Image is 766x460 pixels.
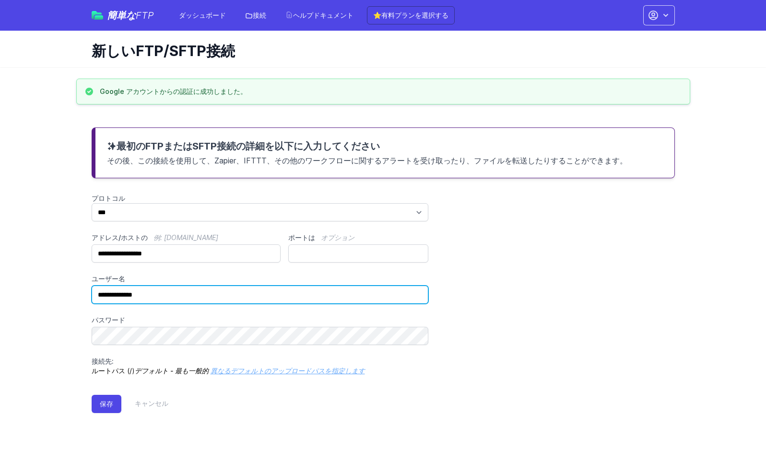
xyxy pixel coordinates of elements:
a: ⭐有料プランを選択する [367,6,455,24]
font: Google アカウントからの認証に成功しました。 [100,87,247,95]
font: 例: [DOMAIN_NAME] [153,233,218,241]
font: ユーザー名 [92,275,125,283]
font: FTP [136,10,154,21]
font: ヘルプドキュメント [293,11,354,19]
font: ダッシュボード [179,11,226,19]
font: ポートは [288,233,315,241]
font: 保存 [100,400,113,408]
font: 簡単な [107,10,136,21]
font: 接続先: [92,357,114,365]
img: easyftp_logo.png [92,11,103,20]
a: ダッシュボード [173,7,232,24]
font: 新しいFTP/SFTP接続 [92,42,235,59]
a: キャンセル [121,395,168,413]
font: アドレス/ホストの [92,233,148,241]
a: 簡単なFTP [92,11,154,20]
font: プロトコル [92,194,125,202]
font: キャンセル [135,399,168,407]
a: ヘルプドキュメント [280,7,359,24]
font: パスワード [92,316,125,324]
font: オプション [321,233,354,241]
font: ⭐有料プランを選択する [373,11,448,19]
font: デフォルト - 最も一般的 [135,367,209,375]
a: 異なるデフォルトのアップロードパスを指定します [211,367,365,375]
iframe: ドリフトウィジェットチャットコントローラー [718,412,754,448]
font: 接続 [253,11,266,19]
font: その後、この接続を使用して、Zapier、IFTTT、その他のワークフローに関するアラートを受け取ったり、ファイルを転送したりすることができます。 [107,156,627,165]
font: 最初のFTPまたはSFTP接続の詳細を以下に入力してください [117,140,380,152]
font: ルートパス (/) [92,367,135,375]
button: 保存 [92,395,121,413]
a: 接続 [239,7,272,24]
